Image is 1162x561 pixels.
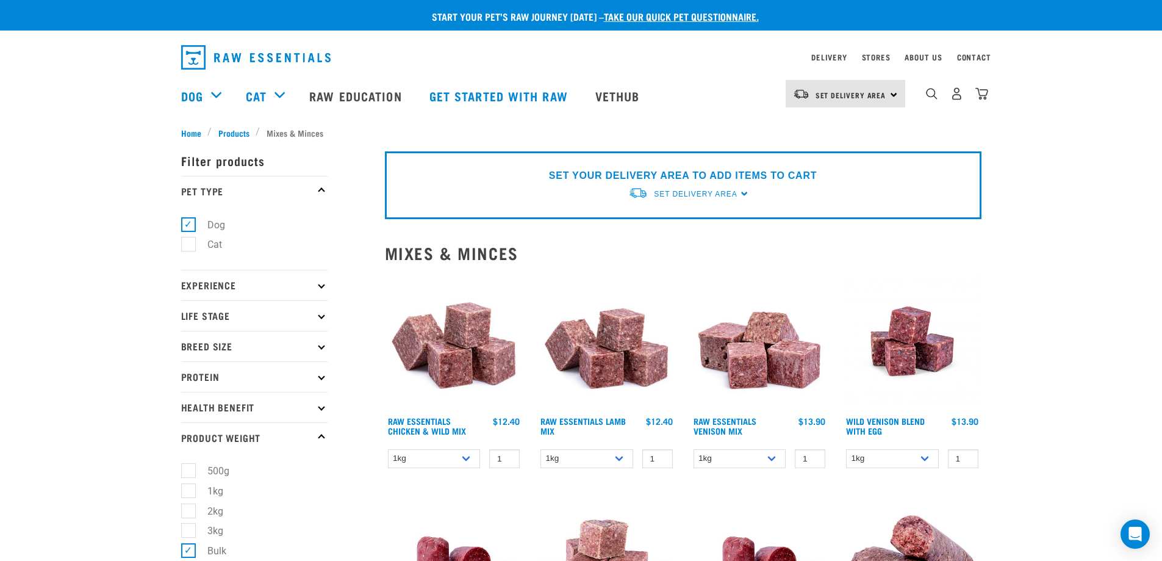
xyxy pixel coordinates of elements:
a: Contact [957,55,991,59]
div: $12.40 [493,416,520,426]
input: 1 [795,449,825,468]
a: Dog [181,87,203,105]
nav: dropdown navigation [171,40,991,74]
a: Home [181,126,208,139]
a: Raw Essentials Chicken & Wild Mix [388,419,466,433]
img: van-moving.png [793,89,809,100]
label: 3kg [188,523,228,538]
p: Health Benefit [181,392,328,422]
nav: breadcrumbs [181,126,981,139]
a: Raw Essentials Venison Mix [694,419,756,433]
img: home-icon@2x.png [975,87,988,100]
a: Products [212,126,256,139]
img: home-icon-1@2x.png [926,88,938,100]
label: Cat [188,237,227,252]
a: Raw Education [297,71,417,120]
label: 1kg [188,483,228,499]
span: Products [218,126,249,139]
label: 2kg [188,504,228,519]
img: 1113 RE Venison Mix 01 [690,272,829,411]
input: 1 [948,449,978,468]
p: Product Weight [181,422,328,453]
h2: Mixes & Minces [385,244,981,262]
a: Delivery [811,55,847,59]
label: Dog [188,217,230,233]
div: $12.40 [646,416,673,426]
span: Home [181,126,201,139]
p: Life Stage [181,300,328,331]
input: 1 [642,449,673,468]
input: 1 [489,449,520,468]
span: Set Delivery Area [654,190,737,198]
img: user.png [950,87,963,100]
a: Stores [862,55,891,59]
img: Pile Of Cubed Chicken Wild Meat Mix [385,272,523,411]
img: ?1041 RE Lamb Mix 01 [537,272,676,411]
div: $13.90 [798,416,825,426]
a: Vethub [583,71,655,120]
a: Wild Venison Blend with Egg [846,419,925,433]
a: About Us [905,55,942,59]
span: Set Delivery Area [816,93,886,97]
p: Filter products [181,145,328,176]
label: Bulk [188,543,231,559]
a: take our quick pet questionnaire. [604,13,759,19]
a: Get started with Raw [417,71,583,120]
p: SET YOUR DELIVERY AREA TO ADD ITEMS TO CART [549,168,817,183]
img: van-moving.png [628,187,648,200]
p: Experience [181,270,328,300]
div: Open Intercom Messenger [1121,519,1150,549]
a: Cat [246,87,267,105]
img: Venison Egg 1616 [843,272,981,411]
p: Breed Size [181,331,328,361]
p: Pet Type [181,176,328,206]
a: Raw Essentials Lamb Mix [540,419,626,433]
div: $13.90 [952,416,978,426]
img: Raw Essentials Logo [181,45,331,70]
p: Protein [181,361,328,392]
label: 500g [188,463,234,479]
